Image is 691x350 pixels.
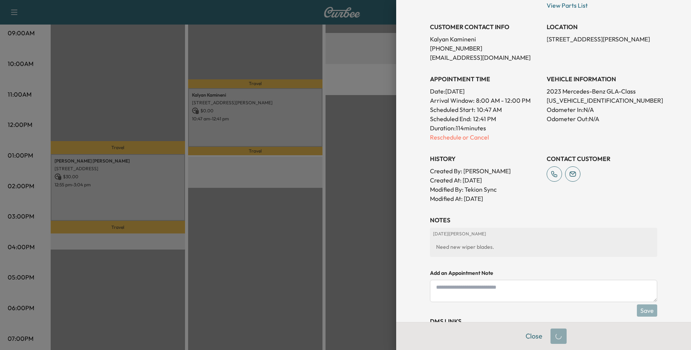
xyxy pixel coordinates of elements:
[547,22,657,31] h3: LOCATION
[430,87,541,96] p: Date: [DATE]
[430,133,541,142] p: Reschedule or Cancel
[547,96,657,105] p: [US_VEHICLE_IDENTIFICATION_NUMBER]
[430,185,541,194] p: Modified By : Tekion Sync
[430,154,541,163] h3: History
[477,105,502,114] p: 10:47 AM
[430,22,541,31] h3: CUSTOMER CONTACT INFO
[547,105,657,114] p: Odometer In: N/A
[430,44,541,53] p: [PHONE_NUMBER]
[473,114,496,123] p: 12:41 PM
[430,269,657,277] h4: Add an Appointment Note
[430,96,541,105] p: Arrival Window:
[476,96,531,105] span: 8:00 AM - 12:00 PM
[547,114,657,123] p: Odometer Out: N/A
[430,166,541,176] p: Created By : [PERSON_NAME]
[433,231,654,237] p: [DATE] | [PERSON_NAME]
[547,154,657,163] h3: CONTACT CUSTOMER
[547,35,657,44] p: [STREET_ADDRESS][PERSON_NAME]
[547,74,657,84] h3: VEHICLE INFORMATION
[430,194,541,203] p: Modified At : [DATE]
[430,215,657,225] h3: NOTES
[433,240,654,254] div: Need new wiper blades.
[430,105,475,114] p: Scheduled Start:
[430,35,541,44] p: Kalyan Kamineni
[430,53,541,62] p: [EMAIL_ADDRESS][DOMAIN_NAME]
[430,317,657,326] h3: DMS Links
[430,114,471,123] p: Scheduled End:
[430,123,541,133] p: Duration: 114 minutes
[521,329,547,344] button: Close
[430,74,541,84] h3: APPOINTMENT TIME
[547,87,657,96] p: 2023 Mercedes-Benz GLA-Class
[430,176,541,185] p: Created At : [DATE]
